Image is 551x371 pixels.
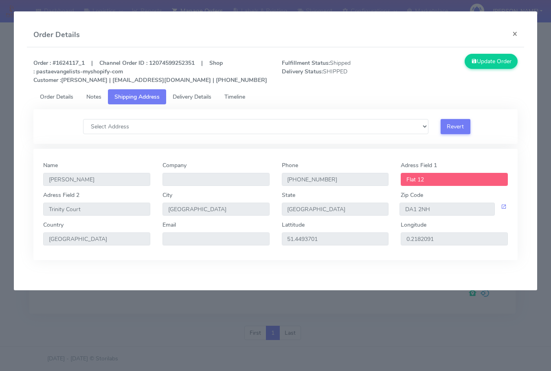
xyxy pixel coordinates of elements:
[465,54,518,69] button: Update Order
[224,93,245,101] span: Timeline
[162,221,176,229] label: Email
[162,161,187,170] label: Company
[441,119,470,134] button: Revert
[282,191,295,199] label: State
[33,89,518,104] ul: Tabs
[33,76,61,84] strong: Customer :
[282,59,330,67] strong: Fulfillment Status:
[33,29,80,40] h4: Order Details
[162,191,172,199] label: City
[173,93,211,101] span: Delivery Details
[276,59,400,84] span: Shipped SHIPPED
[282,221,305,229] label: Lattitude
[86,93,101,101] span: Notes
[33,59,267,84] strong: Order : #1624117_1 | Channel Order ID : 12074599252351 | Shop : pastaevangelists-myshopify-com [P...
[43,191,79,199] label: Adress Field 2
[43,161,58,170] label: Name
[282,68,323,75] strong: Delivery Status:
[43,221,64,229] label: Country
[282,161,298,170] label: Phone
[401,161,437,170] label: Adress Field 1
[114,93,160,101] span: Shipping Address
[40,93,73,101] span: Order Details
[401,191,423,199] label: Zip Code
[506,23,524,44] button: Close
[401,221,426,229] label: Longitude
